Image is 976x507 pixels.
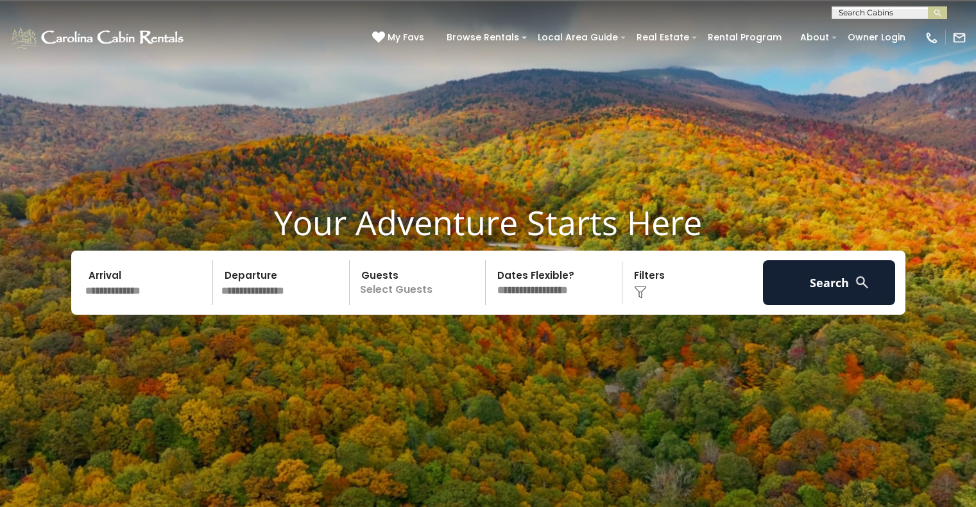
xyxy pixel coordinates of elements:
span: My Favs [388,31,424,44]
a: Rental Program [701,28,788,47]
p: Select Guests [354,260,486,305]
img: search-regular-white.png [854,274,870,290]
img: White-1-1-2.png [10,25,187,51]
a: Real Estate [630,28,696,47]
img: filter--v1.png [634,286,647,299]
a: My Favs [372,31,427,45]
a: Local Area Guide [531,28,624,47]
button: Search [763,260,896,305]
a: Owner Login [841,28,912,47]
a: Browse Rentals [440,28,526,47]
h1: Your Adventure Starts Here [10,203,966,242]
img: phone-regular-white.png [925,31,939,45]
img: mail-regular-white.png [952,31,966,45]
a: About [794,28,835,47]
